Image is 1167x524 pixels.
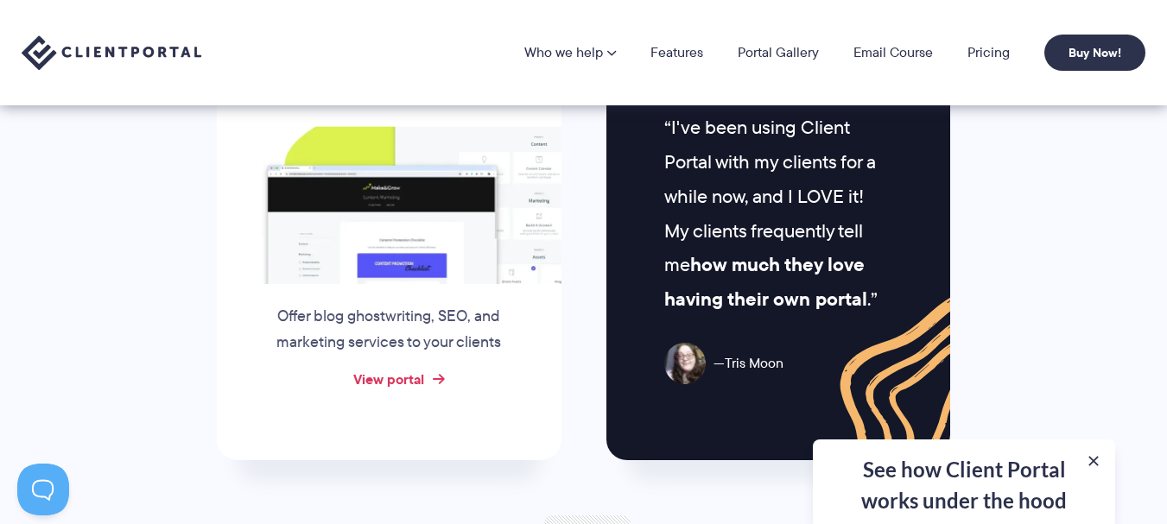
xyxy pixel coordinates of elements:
p: Offer blog ghostwriting, SEO, and marketing services to your clients [257,304,520,356]
a: Who we help [524,46,616,60]
a: View portal [353,369,424,389]
p: I've been using Client Portal with my clients for a while now, and I LOVE it! My clients frequent... [664,110,891,317]
a: Buy Now! [1044,35,1145,71]
span: Tris Moon [714,351,783,376]
a: Portal Gallery [738,46,819,60]
iframe: Toggle Customer Support [17,464,69,515]
a: Features [650,46,703,60]
a: Email Course [853,46,933,60]
strong: how much they love having their own portal [664,250,867,313]
a: Pricing [967,46,1010,60]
